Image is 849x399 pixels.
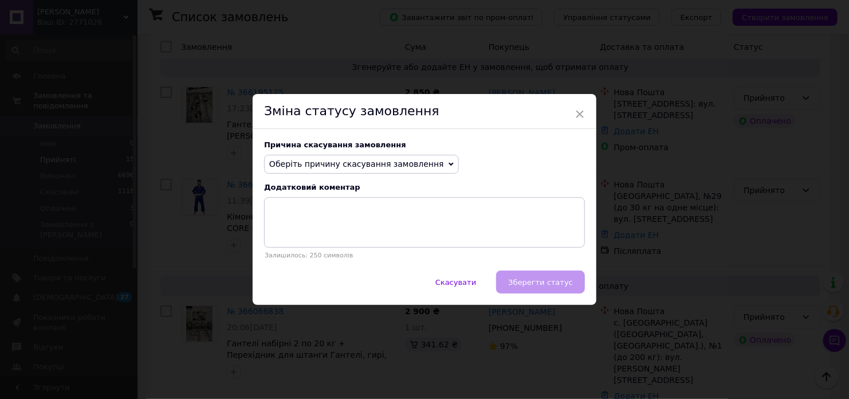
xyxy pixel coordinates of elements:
[253,94,596,129] div: Зміна статусу замовлення
[423,271,488,294] button: Скасувати
[264,252,585,259] p: Залишилось: 250 символів
[575,104,585,124] span: ×
[269,159,444,169] span: Оберіть причину скасування замовлення
[264,140,585,149] div: Причина скасування замовлення
[264,183,585,191] div: Додатковий коментар
[435,278,476,287] span: Скасувати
